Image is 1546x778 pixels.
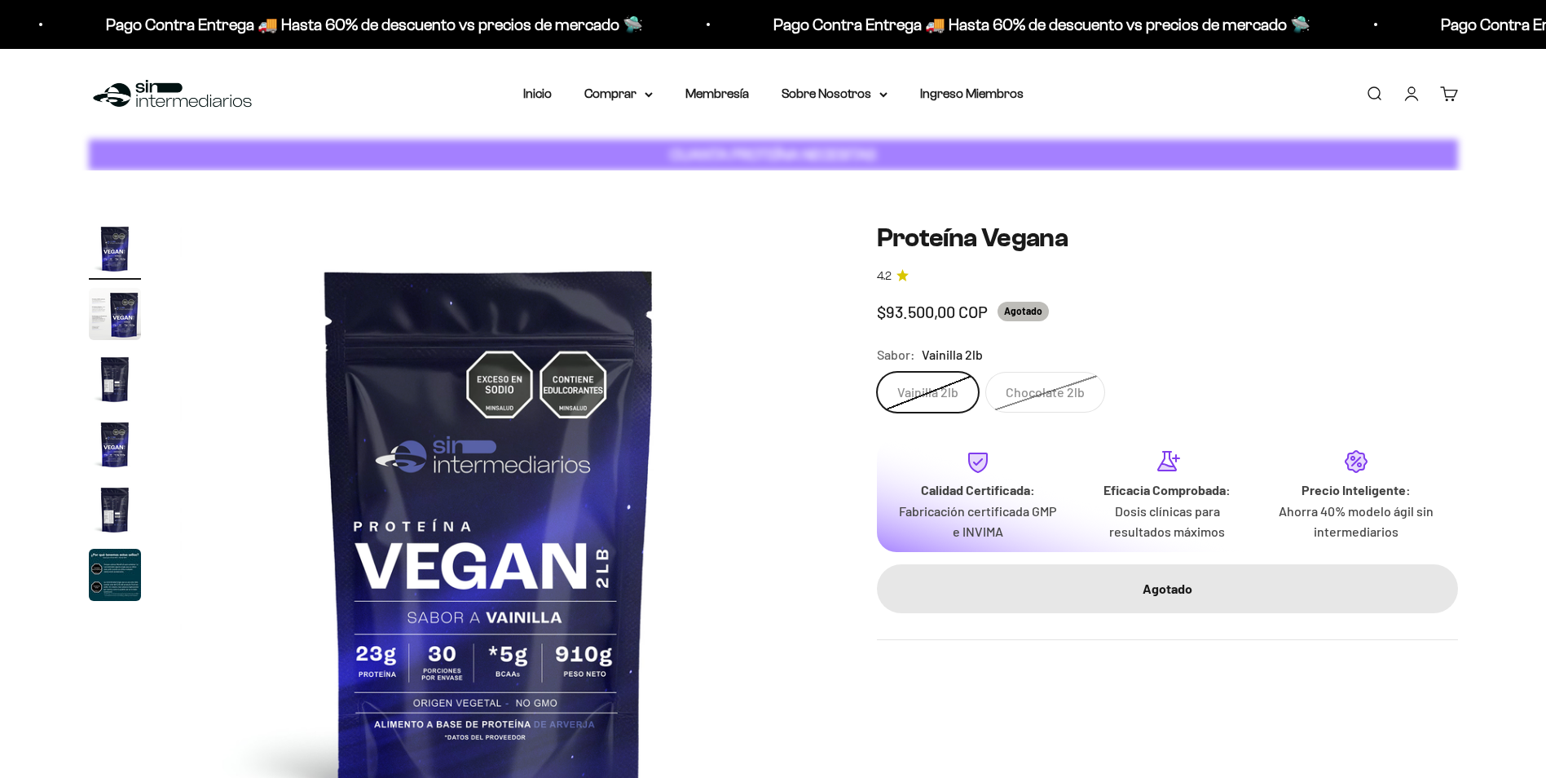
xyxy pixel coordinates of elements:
p: Dosis clínicas para resultados máximos [1086,501,1249,542]
button: Agotado [877,564,1458,613]
a: Membresía [685,86,749,100]
a: 4.24.2 de 5.0 estrellas [877,267,1458,285]
button: Ir al artículo 3 [89,353,141,410]
p: Pago Contra Entrega 🚚 Hasta 60% de descuento vs precios de mercado 🛸 [106,11,643,38]
sale-price: $93.500,00 COP [877,298,988,325]
img: Proteína Vegana [89,223,141,275]
legend: Sabor: [877,344,915,365]
a: Inicio [523,86,552,100]
button: Ir al artículo 2 [89,288,141,345]
span: 4.2 [877,267,892,285]
img: Proteína Vegana [89,353,141,405]
button: Ir al artículo 1 [89,223,141,280]
p: Pago Contra Entrega 🚚 Hasta 60% de descuento vs precios de mercado 🛸 [773,11,1310,38]
button: Ir al artículo 6 [89,549,141,606]
img: Proteína Vegana [89,418,141,471]
summary: Sobre Nosotros [782,83,888,104]
strong: Precio Inteligente: [1302,482,1411,497]
h1: Proteína Vegana [877,223,1458,254]
img: Proteína Vegana [89,288,141,340]
button: Ir al artículo 4 [89,418,141,475]
button: Ir al artículo 5 [89,484,141,541]
strong: Calidad Certificada: [921,482,1035,497]
div: Agotado [910,578,1425,599]
strong: CUANTA PROTEÍNA NECESITAS [670,146,876,163]
summary: Comprar [584,83,653,104]
sold-out-badge: Agotado [998,302,1049,320]
img: Proteína Vegana [89,549,141,601]
span: Vainilla 2lb [922,344,983,365]
img: Proteína Vegana [89,484,141,536]
p: Ahorra 40% modelo ágil sin intermediarios [1275,501,1438,542]
p: Fabricación certificada GMP e INVIMA [896,501,1059,542]
a: Ingreso Miembros [920,86,1024,100]
strong: Eficacia Comprobada: [1103,482,1231,497]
